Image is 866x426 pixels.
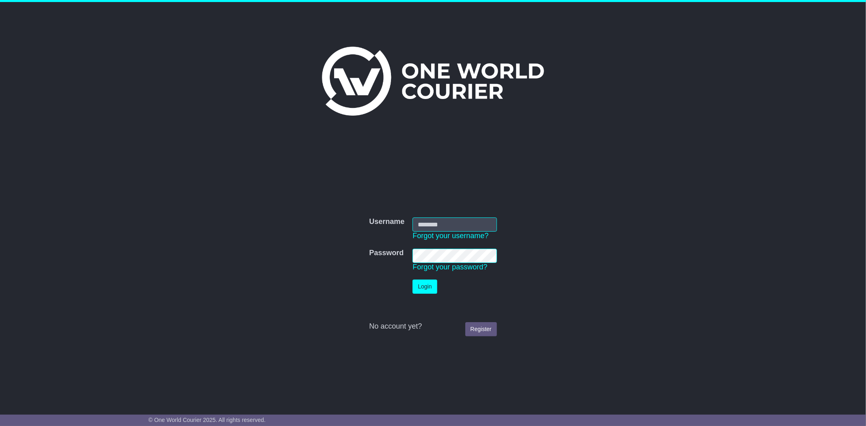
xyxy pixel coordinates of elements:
[322,47,544,116] img: One World
[149,417,266,423] span: © One World Courier 2025. All rights reserved.
[412,263,487,271] a: Forgot your password?
[412,232,488,240] a: Forgot your username?
[412,280,437,294] button: Login
[465,322,497,336] a: Register
[369,322,497,331] div: No account yet?
[369,217,404,226] label: Username
[369,249,404,258] label: Password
